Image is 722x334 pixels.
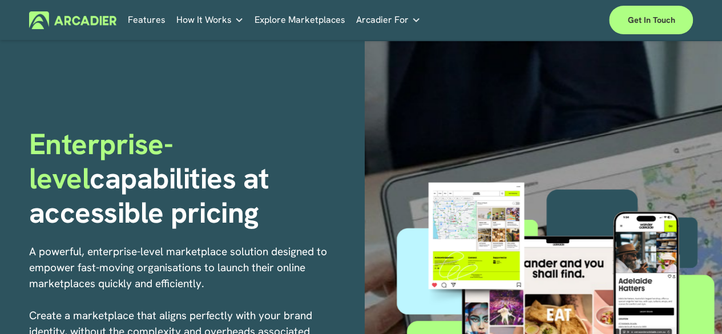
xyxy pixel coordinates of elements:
[255,11,345,29] a: Explore Marketplaces
[29,11,116,29] img: Arcadier
[176,12,232,28] span: How It Works
[29,125,173,197] span: Enterprise-level
[128,11,166,29] a: Features
[665,279,722,334] iframe: Chat Widget
[609,6,693,34] a: Get in touch
[176,11,244,29] a: folder dropdown
[356,11,421,29] a: folder dropdown
[29,159,276,231] strong: capabilities at accessible pricing
[356,12,409,28] span: Arcadier For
